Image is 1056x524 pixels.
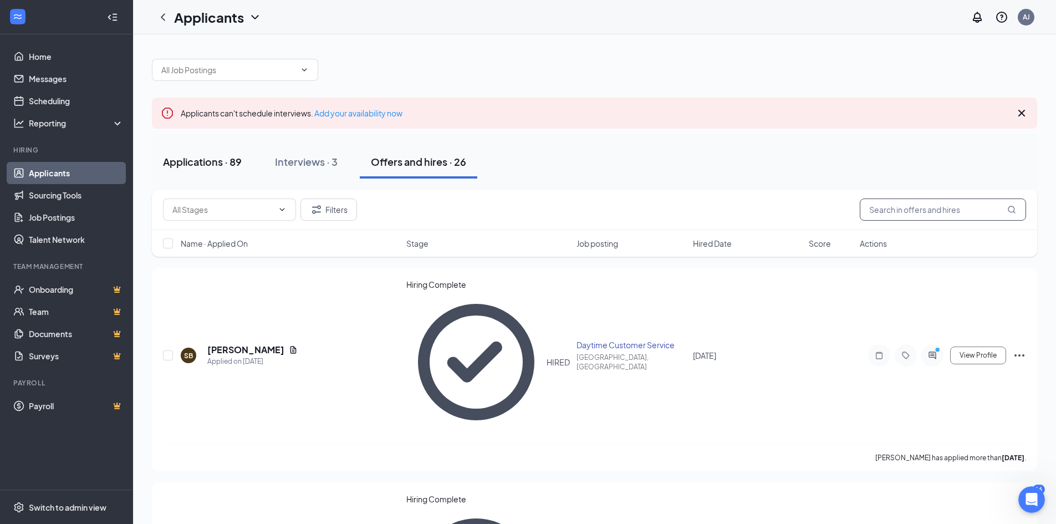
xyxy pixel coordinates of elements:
[22,79,200,98] p: Hi [PERSON_NAME]
[873,351,886,360] svg: Note
[406,238,428,249] span: Stage
[1013,349,1026,362] svg: Ellipses
[932,347,946,355] svg: PrimaryDot
[29,162,124,184] a: Applicants
[809,238,831,249] span: Score
[161,106,174,120] svg: Error
[13,502,24,513] svg: Settings
[29,206,124,228] a: Job Postings
[12,11,23,22] svg: WorkstreamLogo
[29,301,124,323] a: TeamCrown
[207,344,284,356] h5: [PERSON_NAME]
[1023,12,1030,22] div: AJ
[1007,205,1016,214] svg: MagnifyingGlass
[29,345,124,367] a: SurveysCrown
[693,238,732,249] span: Hired Date
[191,18,211,38] div: Close
[1033,485,1045,494] div: 16
[406,292,547,433] svg: CheckmarkCircle
[577,353,686,372] div: [GEOGRAPHIC_DATA], [GEOGRAPHIC_DATA]
[960,352,997,359] span: View Profile
[151,18,173,40] img: Profile image for Patrick
[406,279,570,290] div: Hiring Complete
[29,502,106,513] div: Switch to admin view
[547,357,570,368] div: HIRED
[950,347,1006,364] button: View Profile
[1002,454,1024,462] b: [DATE]
[156,11,170,24] svg: ChevronLeft
[29,184,124,206] a: Sourcing Tools
[184,351,193,360] div: SB
[577,339,686,350] div: Daytime Customer Service
[1018,486,1045,513] iframe: Intercom live chat
[161,64,295,76] input: All Job Postings
[13,378,121,388] div: Payroll
[181,108,402,118] span: Applicants can't schedule interviews.
[314,108,402,118] a: Add your availability now
[43,374,68,381] span: Home
[577,238,618,249] span: Job posting
[172,204,273,216] input: All Stages
[693,350,716,360] span: [DATE]
[174,8,244,27] h1: Applicants
[13,118,24,129] svg: Analysis
[29,228,124,251] a: Talent Network
[22,98,200,116] p: How can we help?
[109,18,131,40] img: Profile image for Hazel
[971,11,984,24] svg: Notifications
[11,130,211,172] div: Send us a messageWe typically reply in under a minute
[163,155,242,169] div: Applications · 89
[248,11,262,24] svg: ChevronDown
[310,203,323,216] svg: Filter
[111,346,222,390] button: Messages
[207,356,298,367] div: Applied on [DATE]
[406,494,570,505] div: Hiring Complete
[23,151,185,163] div: We typically reply in under a minute
[300,199,357,221] button: Filter Filters
[13,145,121,155] div: Hiring
[23,140,185,151] div: Send us a message
[29,118,124,129] div: Reporting
[29,68,124,90] a: Messages
[926,351,939,360] svg: ActiveChat
[995,11,1008,24] svg: QuestionInfo
[275,155,338,169] div: Interviews · 3
[860,238,887,249] span: Actions
[860,199,1026,221] input: Search in offers and hires
[875,453,1026,462] p: [PERSON_NAME] has applied more than .
[22,23,86,37] img: logo
[29,278,124,301] a: OnboardingCrown
[107,12,118,23] svg: Collapse
[1015,106,1028,120] svg: Cross
[29,90,124,112] a: Scheduling
[13,262,121,271] div: Team Management
[289,345,298,354] svg: Document
[899,351,912,360] svg: Tag
[278,205,287,214] svg: ChevronDown
[29,395,124,417] a: PayrollCrown
[371,155,466,169] div: Offers and hires · 26
[29,323,124,345] a: DocumentsCrown
[130,18,152,40] img: Profile image for Christie
[147,374,186,381] span: Messages
[300,65,309,74] svg: ChevronDown
[29,45,124,68] a: Home
[181,238,248,249] span: Name · Applied On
